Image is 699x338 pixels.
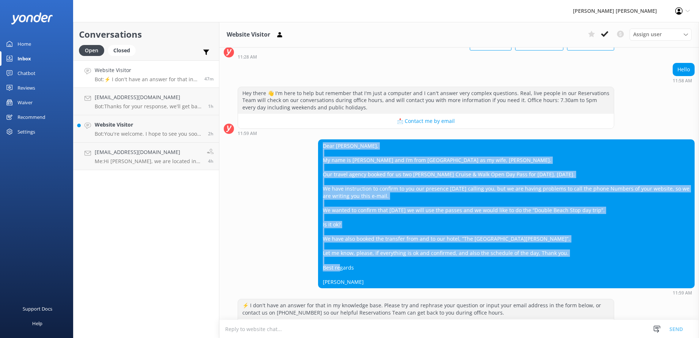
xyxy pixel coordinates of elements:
[95,93,203,101] h4: [EMAIL_ADDRESS][DOMAIN_NAME]
[79,46,108,54] a: Open
[18,80,35,95] div: Reviews
[95,148,201,156] h4: [EMAIL_ADDRESS][DOMAIN_NAME]
[630,29,692,40] div: Assign User
[95,66,199,74] h4: Website Visitor
[73,88,219,115] a: [EMAIL_ADDRESS][DOMAIN_NAME]Bot:Thanks for your response, we'll get back to you as soon as we can...
[318,140,694,288] div: Dear [PERSON_NAME], My name is [PERSON_NAME] and I’m from [GEOGRAPHIC_DATA] as my wife, [PERSON_N...
[208,131,214,137] span: Oct 09 2025 10:01am (UTC +13:00) Pacific/Auckland
[95,131,203,137] p: Bot: You're welcome. I hope to see you soon in our favourite part of the world!
[238,131,614,136] div: Oct 09 2025 11:59am (UTC +13:00) Pacific/Auckland
[79,27,214,41] h2: Conversations
[633,30,662,38] span: Assign user
[73,143,219,170] a: [EMAIL_ADDRESS][DOMAIN_NAME]Me:Hi [PERSON_NAME], we are located in [GEOGRAPHIC_DATA]. You can CV ...
[95,103,203,110] p: Bot: Thanks for your response, we'll get back to you as soon as we can during opening hours.
[108,46,139,54] a: Closed
[18,66,35,80] div: Chatbot
[208,158,214,164] span: Oct 09 2025 08:44am (UTC +13:00) Pacific/Auckland
[73,60,219,88] a: Website VisitorBot:⚡ I don't have an answer for that in my knowledge base. Please try and rephras...
[238,87,614,114] div: Hey there 👋 I'm here to help but remember that I'm just a computer and I can't answer very comple...
[673,291,692,295] strong: 11:59 AM
[18,37,31,51] div: Home
[23,301,52,316] div: Support Docs
[18,124,35,139] div: Settings
[673,63,694,76] div: Hello
[95,121,203,129] h4: Website Visitor
[318,290,695,295] div: Oct 09 2025 11:59am (UTC +13:00) Pacific/Auckland
[18,51,31,66] div: Inbox
[79,45,104,56] div: Open
[73,115,219,143] a: Website VisitorBot:You're welcome. I hope to see you soon in our favourite part of the world!2h
[208,103,214,109] span: Oct 09 2025 11:40am (UTC +13:00) Pacific/Auckland
[95,76,199,83] p: Bot: ⚡ I don't have an answer for that in my knowledge base. Please try and rephrase your questio...
[32,316,42,331] div: Help
[673,79,692,83] strong: 11:58 AM
[227,30,270,40] h3: Website Visitor
[11,12,53,25] img: yonder-white-logo.png
[95,158,201,165] p: Me: Hi [PERSON_NAME], we are located in [GEOGRAPHIC_DATA]. You can CV to [EMAIL_ADDRESS][DOMAIN_N...
[204,76,214,82] span: Oct 09 2025 11:59am (UTC +13:00) Pacific/Auckland
[238,131,257,136] strong: 11:59 AM
[18,95,33,110] div: Waiver
[238,319,614,334] button: 📩 Contact me by email
[238,55,257,59] strong: 11:28 AM
[18,110,45,124] div: Recommend
[673,78,695,83] div: Oct 09 2025 11:58am (UTC +13:00) Pacific/Auckland
[238,54,614,59] div: Oct 09 2025 11:28am (UTC +13:00) Pacific/Auckland
[108,45,136,56] div: Closed
[238,299,614,319] div: ⚡ I don't have an answer for that in my knowledge base. Please try and rephrase your question or ...
[238,114,614,128] button: 📩 Contact me by email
